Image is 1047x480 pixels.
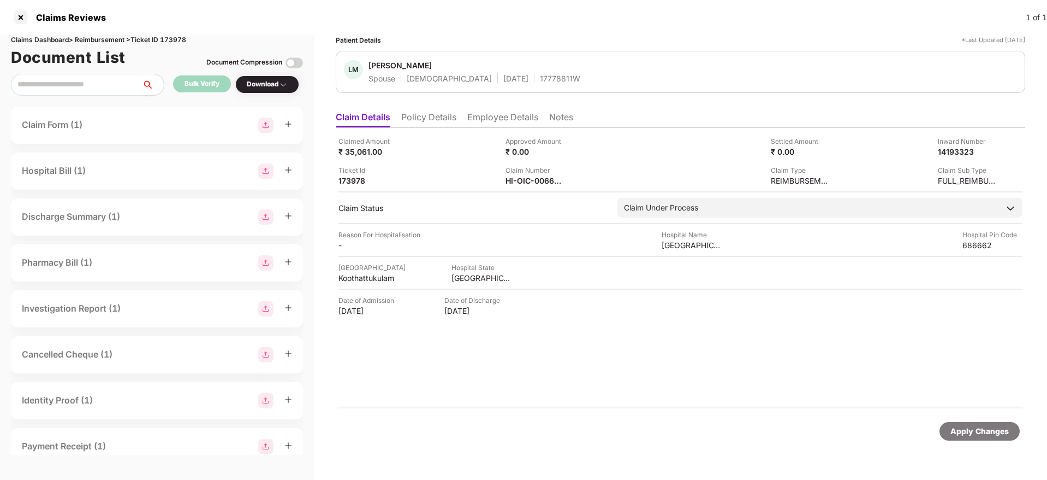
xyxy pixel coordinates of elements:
[258,393,273,408] img: svg+xml;base64,PHN2ZyBpZD0iR3JvdXBfMjg4MTMiIGRhdGEtbmFtZT0iR3JvdXAgMjg4MTMiIHhtbG5zPSJodHRwOi8vd3...
[771,136,831,147] div: Settled Amount
[961,35,1025,45] div: *Last Updated [DATE]
[368,60,432,71] div: [PERSON_NAME]
[407,73,492,84] div: [DEMOGRAPHIC_DATA]
[962,240,1022,250] div: 686662
[549,112,573,127] li: Notes
[22,256,92,270] div: Pharmacy Bill (1)
[505,175,566,186] div: HI-OIC-006626497(0)
[505,147,566,157] div: ₹ 0.00
[444,306,504,316] div: [DATE]
[247,79,288,90] div: Download
[338,262,406,273] div: [GEOGRAPHIC_DATA]
[338,136,398,147] div: Claimed Amount
[22,118,82,132] div: Claim Form (1)
[185,79,219,89] div: Bulk Verify
[505,165,566,175] div: Claim Number
[938,147,998,157] div: 14193323
[22,302,121,315] div: Investigation Report (1)
[22,348,112,361] div: Cancelled Cheque (1)
[771,147,831,157] div: ₹ 0.00
[22,164,86,178] div: Hospital Bill (1)
[284,258,292,266] span: plus
[336,112,390,127] li: Claim Details
[338,240,398,250] div: -
[368,73,395,84] div: Spouse
[338,295,398,306] div: Date of Admission
[338,230,420,240] div: Reason For Hospitalisation
[258,118,273,133] img: svg+xml;base64,PHN2ZyBpZD0iR3JvdXBfMjg4MTMiIGRhdGEtbmFtZT0iR3JvdXAgMjg4MTMiIHhtbG5zPSJodHRwOi8vd3...
[950,425,1009,437] div: Apply Changes
[540,73,580,84] div: 17778811W
[938,165,998,175] div: Claim Sub Type
[344,60,363,79] div: LM
[451,262,511,273] div: Hospital State
[451,273,511,283] div: [GEOGRAPHIC_DATA]
[284,166,292,174] span: plus
[938,175,998,186] div: FULL_REIMBURSEMENT
[258,347,273,362] img: svg+xml;base64,PHN2ZyBpZD0iR3JvdXBfMjg4MTMiIGRhdGEtbmFtZT0iR3JvdXAgMjg4MTMiIHhtbG5zPSJodHRwOi8vd3...
[141,80,164,89] span: search
[258,439,273,454] img: svg+xml;base64,PHN2ZyBpZD0iR3JvdXBfMjg4MTMiIGRhdGEtbmFtZT0iR3JvdXAgMjg4MTMiIHhtbG5zPSJodHRwOi8vd3...
[467,112,538,127] li: Employee Details
[284,120,292,128] span: plus
[338,273,398,283] div: Koothattukulam
[444,295,504,306] div: Date of Discharge
[336,35,381,45] div: Patient Details
[938,136,998,147] div: Inward Number
[662,230,722,240] div: Hospital Name
[22,440,106,453] div: Payment Receipt (1)
[338,203,606,213] div: Claim Status
[284,304,292,312] span: plus
[285,54,303,72] img: svg+xml;base64,PHN2ZyBpZD0iVG9nZ2xlLTMyeDMyIiB4bWxucz0iaHR0cDovL3d3dy53My5vcmcvMjAwMC9zdmciIHdpZH...
[962,230,1022,240] div: Hospital Pin Code
[206,57,282,68] div: Document Compression
[505,136,566,147] div: Approved Amount
[401,112,456,127] li: Policy Details
[1026,11,1047,24] div: 1 of 1
[284,442,292,449] span: plus
[662,240,722,250] div: [GEOGRAPHIC_DATA]
[258,209,273,225] img: svg+xml;base64,PHN2ZyBpZD0iR3JvdXBfMjg4MTMiIGRhdGEtbmFtZT0iR3JvdXAgMjg4MTMiIHhtbG5zPSJodHRwOi8vd3...
[338,165,398,175] div: Ticket Id
[338,306,398,316] div: [DATE]
[771,165,831,175] div: Claim Type
[284,212,292,220] span: plus
[22,210,120,224] div: Discharge Summary (1)
[284,396,292,403] span: plus
[1005,203,1016,214] img: downArrowIcon
[503,73,528,84] div: [DATE]
[338,147,398,157] div: ₹ 35,061.00
[11,45,126,69] h1: Document List
[624,202,698,214] div: Claim Under Process
[284,350,292,358] span: plus
[11,35,303,45] div: Claims Dashboard > Reimbursement > Ticket ID 173978
[279,80,288,89] img: svg+xml;base64,PHN2ZyBpZD0iRHJvcGRvd24tMzJ4MzIiIHhtbG5zPSJodHRwOi8vd3d3LnczLm9yZy8yMDAwL3N2ZyIgd2...
[258,255,273,271] img: svg+xml;base64,PHN2ZyBpZD0iR3JvdXBfMjg4MTMiIGRhdGEtbmFtZT0iR3JvdXAgMjg4MTMiIHhtbG5zPSJodHRwOi8vd3...
[771,175,831,186] div: REIMBURSEMENT
[338,175,398,186] div: 173978
[258,301,273,317] img: svg+xml;base64,PHN2ZyBpZD0iR3JvdXBfMjg4MTMiIGRhdGEtbmFtZT0iR3JvdXAgMjg4MTMiIHhtbG5zPSJodHRwOi8vd3...
[29,12,106,23] div: Claims Reviews
[258,163,273,179] img: svg+xml;base64,PHN2ZyBpZD0iR3JvdXBfMjg4MTMiIGRhdGEtbmFtZT0iR3JvdXAgMjg4MTMiIHhtbG5zPSJodHRwOi8vd3...
[22,394,93,407] div: Identity Proof (1)
[141,74,164,96] button: search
